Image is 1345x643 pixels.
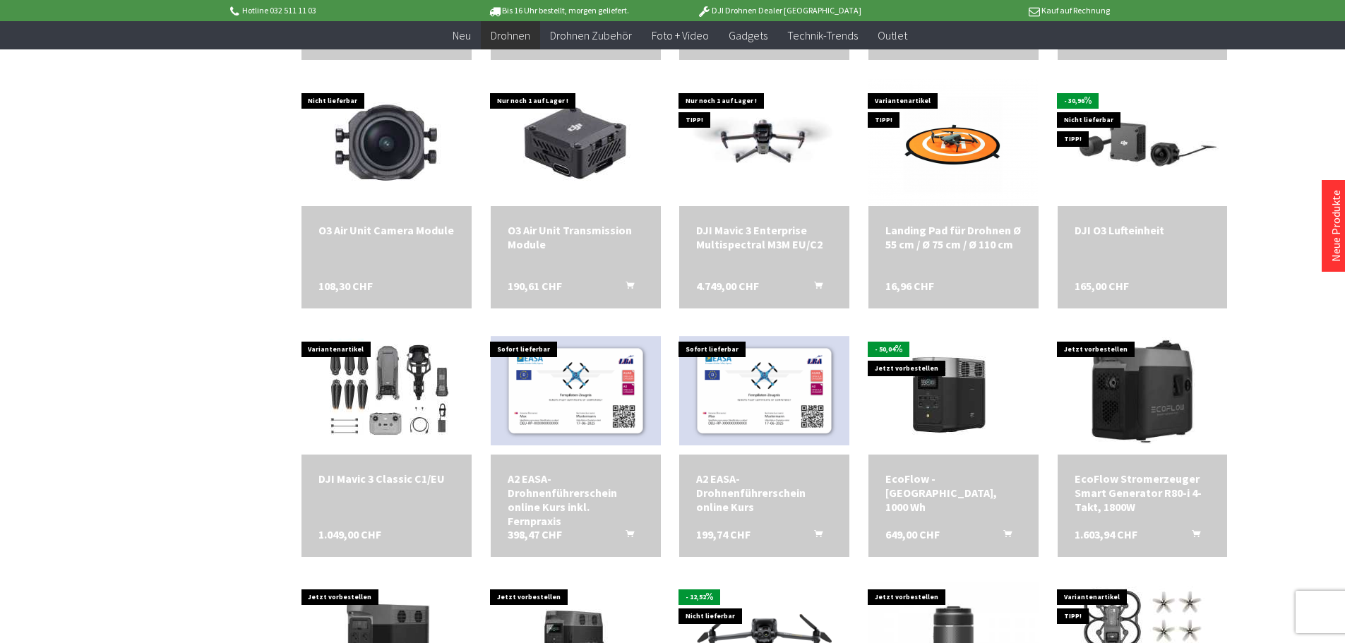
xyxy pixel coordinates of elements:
span: 398,47 CHF [508,527,562,541]
a: Foto + Video [642,21,719,50]
a: DJI Mavic 3 Classic C1/EU 1.049,00 CHF [318,471,455,486]
div: EcoFlow - [GEOGRAPHIC_DATA], 1000 Wh [885,471,1022,514]
a: O3 Air Unit Camera Module 108,30 CHF [318,223,455,237]
span: Foto + Video [652,28,709,42]
p: DJI Drohnen Dealer [GEOGRAPHIC_DATA] [669,2,889,19]
button: In den Warenkorb [797,527,831,546]
div: EcoFlow Stromerzeuger Smart Generator R80-i 4-Takt, 1800W [1075,471,1211,514]
div: O3 Air Unit Camera Module [318,223,455,237]
span: Technik-Trends [787,28,858,42]
span: Drohnen [491,28,530,42]
a: Drohnen Zubehör [540,21,642,50]
img: DJI O3 Lufteinheit [1058,86,1228,200]
span: Drohnen Zubehör [550,28,632,42]
a: O3 Air Unit Transmission Module 190,61 CHF In den Warenkorb [508,223,644,251]
a: Gadgets [719,21,777,50]
span: 16,96 CHF [885,279,934,293]
img: A2 EASA-Drohnenführerschein online Kurs inkl. Fernpraxis [491,336,661,445]
p: Kauf auf Rechnung [890,2,1110,19]
a: A2 EASA-Drohnenführerschein online Kurs inkl. Fernpraxis 398,47 CHF In den Warenkorb [508,471,644,528]
a: Landing Pad für Drohnen Ø 55 cm / Ø 75 cm / Ø 110 cm 16,96 CHF [885,223,1022,251]
span: Outlet [878,28,907,42]
a: Technik-Trends [777,21,868,50]
button: In den Warenkorb [797,279,831,297]
div: O3 Air Unit Transmission Module [508,223,644,251]
img: EcoFlow Stromerzeuger Smart Generator R80-i 4-Takt, 1800W [1058,337,1228,445]
img: A2 EASA-Drohnenführerschein online Kurs [679,336,849,445]
a: Neue Produkte [1329,190,1343,262]
a: A2 EASA-Drohnenführerschein online Kurs 199,74 CHF In den Warenkorb [696,471,832,514]
span: 1.049,00 CHF [318,527,381,541]
button: In den Warenkorb [609,279,642,297]
a: EcoFlow - [GEOGRAPHIC_DATA], 1000 Wh 649,00 CHF In den Warenkorb [885,471,1022,514]
a: Outlet [868,21,917,50]
a: DJI O3 Lufteinheit 165,00 CHF [1075,223,1211,237]
img: Landing Pad für Drohnen Ø 55 cm / Ø 75 cm / Ø 110 cm [868,79,1038,206]
p: Bis 16 Uhr bestellt, morgen geliefert. [448,2,669,19]
span: Gadgets [729,28,767,42]
a: Drohnen [481,21,540,50]
span: Neu [453,28,471,42]
span: 199,74 CHF [696,527,751,541]
img: EcoFlow - Power Station Delta 2, 1000 Wh [890,327,1017,455]
span: 165,00 CHF [1075,279,1129,293]
button: In den Warenkorb [609,527,642,546]
div: DJI Mavic 3 Enterprise Multispectral M3M EU/C2 [696,223,832,251]
div: DJI Mavic 3 Classic C1/EU [318,471,455,486]
img: O3 Air Unit Transmission Module [512,79,639,206]
img: DJI Mavic 3 Enterprise Multispectral M3M EU/C2 [679,95,849,191]
span: 4.749,00 CHF [696,279,759,293]
a: DJI Mavic 3 Enterprise Multispectral M3M EU/C2 4.749,00 CHF In den Warenkorb [696,223,832,251]
button: In den Warenkorb [1175,527,1209,546]
button: In den Warenkorb [986,527,1020,546]
span: 649,00 CHF [885,527,940,541]
img: O3 Air Unit Camera Module [323,79,450,206]
div: Landing Pad für Drohnen Ø 55 cm / Ø 75 cm / Ø 110 cm [885,223,1022,251]
div: DJI O3 Lufteinheit [1075,223,1211,237]
div: A2 EASA-Drohnenführerschein online Kurs inkl. Fernpraxis [508,471,644,528]
span: 1.603,94 CHF [1075,527,1137,541]
div: A2 EASA-Drohnenführerschein online Kurs [696,471,832,514]
a: EcoFlow Stromerzeuger Smart Generator R80-i 4-Takt, 1800W 1.603,94 CHF In den Warenkorb [1075,471,1211,514]
a: Neu [443,21,481,50]
span: 190,61 CHF [508,279,562,293]
img: DJI Mavic 3 Classic C1/EU [307,327,466,455]
p: Hotline 032 511 11 03 [228,2,448,19]
span: 108,30 CHF [318,279,373,293]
